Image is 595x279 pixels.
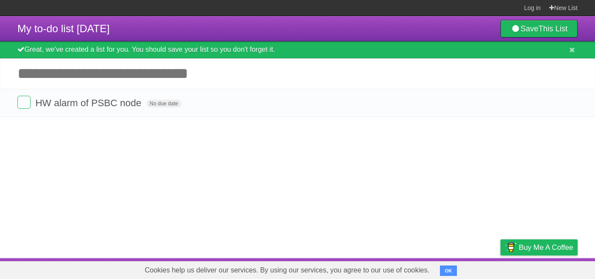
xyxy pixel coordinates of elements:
a: Terms [460,260,479,277]
img: Buy me a coffee [505,240,517,255]
span: My to-do list [DATE] [17,23,110,34]
a: Privacy [489,260,512,277]
a: Suggest a feature [523,260,578,277]
b: This List [538,24,568,33]
span: No due date [146,100,182,108]
a: Developers [413,260,449,277]
span: HW alarm of PSBC node [35,97,143,108]
label: Done [17,96,30,109]
button: OK [440,266,457,276]
span: Buy me a coffee [519,240,573,255]
a: Buy me a coffee [500,239,578,255]
a: SaveThis List [500,20,578,37]
a: About [385,260,403,277]
span: Cookies help us deliver our services. By using our services, you agree to our use of cookies. [136,262,438,279]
